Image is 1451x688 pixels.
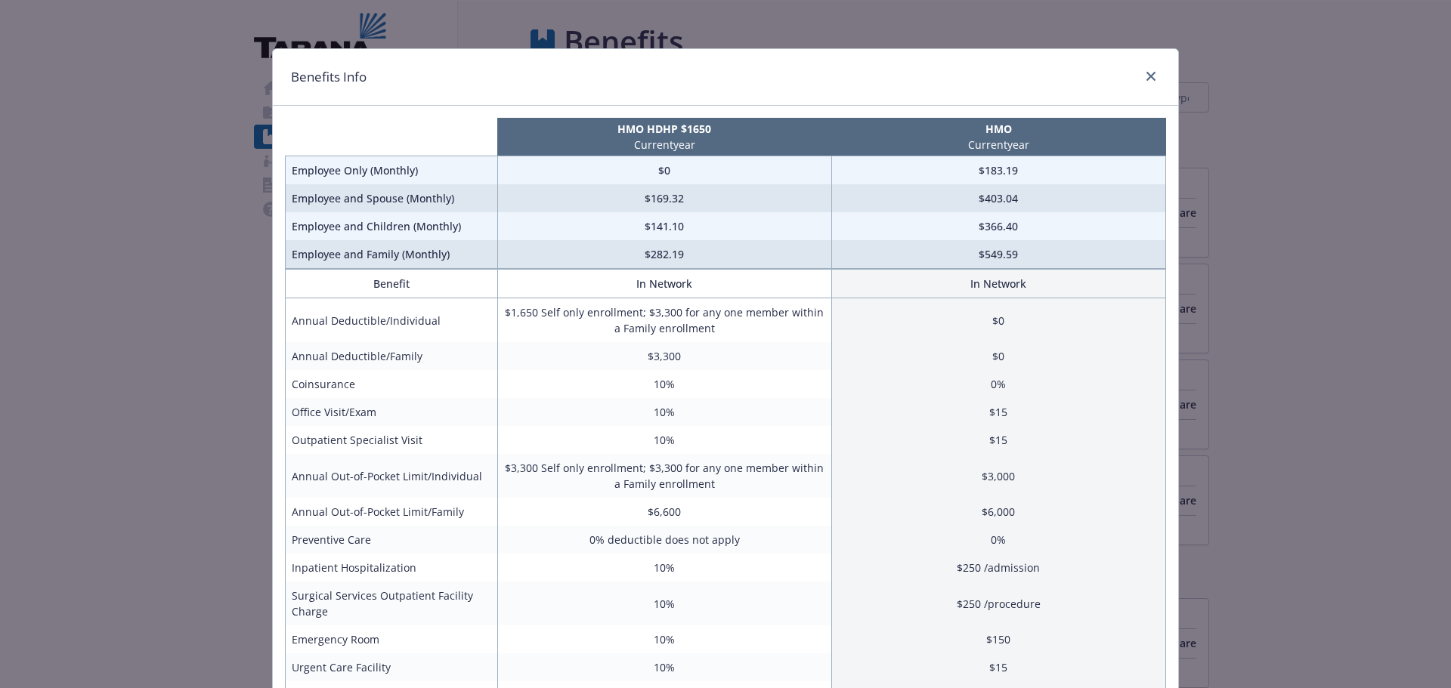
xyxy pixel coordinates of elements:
td: Employee and Children (Monthly) [286,212,498,240]
td: Surgical Services Outpatient Facility Charge [286,582,498,625]
td: 0% [831,370,1165,398]
td: Employee Only (Monthly) [286,156,498,185]
td: $0 [831,342,1165,370]
td: $1,650 Self only enrollment; $3,300 for any one member within a Family enrollment [497,298,831,343]
td: Employee and Spouse (Monthly) [286,184,498,212]
td: $6,600 [497,498,831,526]
td: $282.19 [497,240,831,269]
td: $403.04 [831,184,1165,212]
td: Inpatient Hospitalization [286,554,498,582]
a: close [1142,67,1160,85]
td: Annual Out-of-Pocket Limit/Family [286,498,498,526]
td: $250 /admission [831,554,1165,582]
td: Outpatient Specialist Visit [286,426,498,454]
td: $250 /procedure [831,582,1165,625]
td: Annual Deductible/Family [286,342,498,370]
th: intentionally left blank [286,118,498,156]
p: Current year [500,137,828,153]
td: Coinsurance [286,370,498,398]
td: $6,000 [831,498,1165,526]
td: $549.59 [831,240,1165,269]
td: 0% deductible does not apply [497,526,831,554]
td: 10% [497,653,831,681]
td: 10% [497,398,831,426]
td: 10% [497,370,831,398]
td: Annual Deductible/Individual [286,298,498,343]
td: $183.19 [831,156,1165,185]
td: 10% [497,426,831,454]
p: HMO HDHP $1650 [500,121,828,137]
td: $0 [831,298,1165,343]
td: Employee and Family (Monthly) [286,240,498,269]
h1: Benefits Info [291,67,367,87]
p: HMO [834,121,1162,137]
td: 10% [497,582,831,625]
td: $366.40 [831,212,1165,240]
td: $15 [831,398,1165,426]
td: Office Visit/Exam [286,398,498,426]
td: $3,300 [497,342,831,370]
td: $3,000 [831,454,1165,498]
td: $0 [497,156,831,185]
th: In Network [831,270,1165,298]
td: $15 [831,426,1165,454]
th: Benefit [286,270,498,298]
td: 10% [497,554,831,582]
td: Annual Out-of-Pocket Limit/Individual [286,454,498,498]
td: Urgent Care Facility [286,653,498,681]
td: $15 [831,653,1165,681]
td: 10% [497,625,831,653]
td: Emergency Room [286,625,498,653]
td: $3,300 Self only enrollment; $3,300 for any one member within a Family enrollment [497,454,831,498]
td: $141.10 [497,212,831,240]
td: $169.32 [497,184,831,212]
td: Preventive Care [286,526,498,554]
th: In Network [497,270,831,298]
td: $150 [831,625,1165,653]
td: 0% [831,526,1165,554]
p: Current year [834,137,1162,153]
